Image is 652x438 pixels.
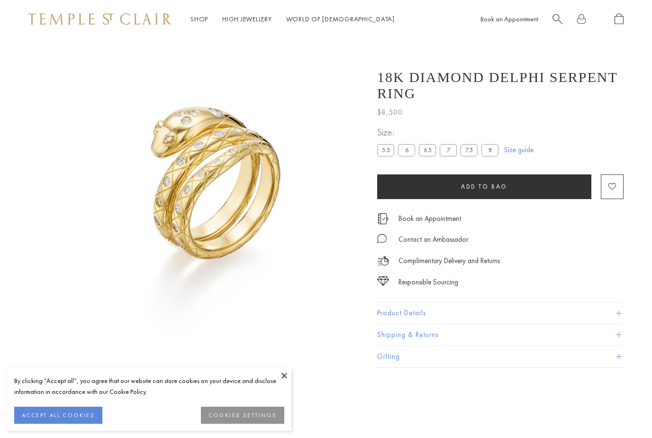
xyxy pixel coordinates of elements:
[461,144,478,156] label: 7.5
[377,324,624,346] button: Shipping & Returns
[481,144,498,156] label: 8
[377,106,403,119] span: $8,500
[377,174,591,199] button: Add to bag
[377,213,389,224] img: icon_appointment.svg
[377,144,394,156] label: 5.5
[419,144,436,156] label: 6.5
[398,234,468,246] div: Contact an Ambassador
[377,234,387,243] img: MessageIcon-01_2.svg
[461,182,507,191] span: Add to bag
[190,15,208,23] a: ShopShop
[190,13,395,25] nav: Main navigation
[201,407,284,424] button: COOKIES SETTINGS
[440,144,457,156] label: 7
[377,255,389,267] img: icon_delivery.svg
[377,69,624,101] h1: 18K Diamond Delphi Serpent Ring
[377,346,624,367] button: Gifting
[504,145,534,155] a: Size guide
[398,144,415,156] label: 6
[398,255,500,267] p: Complimentary Delivery and Returns
[222,15,272,23] a: High JewelleryHigh Jewellery
[14,407,102,424] button: ACCEPT ALL COOKIES
[286,15,395,23] a: World of [DEMOGRAPHIC_DATA]World of [DEMOGRAPHIC_DATA]
[615,13,624,25] a: Open Shopping Bag
[62,38,363,339] img: R31835-SERPENT
[398,213,461,224] a: Book an Appointment
[377,125,502,140] span: Size:
[552,13,562,25] a: Search
[14,375,284,397] div: By clicking “Accept all”, you agree that our website can store cookies on your device and disclos...
[398,276,458,288] div: Responsible Sourcing
[28,13,172,25] img: Temple St. Clair
[377,276,389,286] img: icon_sourcing.svg
[377,302,624,324] button: Product Details
[480,15,538,23] a: Book an Appointment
